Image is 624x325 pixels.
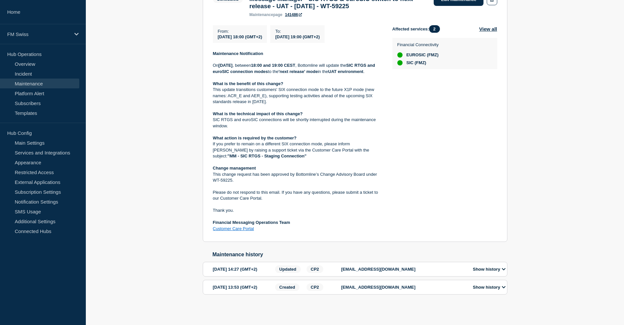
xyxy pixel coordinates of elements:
[479,25,497,33] button: View all
[275,265,301,273] span: Updated
[397,52,403,58] div: up
[249,12,273,17] span: maintenance
[213,265,273,273] div: [DATE] 14:27 (GMT+2)
[471,284,508,290] button: Show history
[227,153,306,158] strong: "MM - SIC RTGS - Staging Connection"
[429,25,440,33] span: 2
[341,267,466,272] p: [EMAIL_ADDRESS][DOMAIN_NAME]
[218,29,262,34] p: From :
[213,63,376,74] strong: SIC RTGS and euroSIC connection modes
[471,266,508,272] button: Show history
[213,51,263,56] strong: Maintenance Notification
[213,172,382,184] p: This change request has been approved by Bottomline’s Change Advisory Board under WT-59225.
[407,60,426,65] span: SIC (FMZ)
[213,166,256,171] strong: Change management
[213,283,273,291] div: [DATE] 13:53 (GMT+2)
[275,283,299,291] span: Created
[213,63,382,75] p: On , between , Bottomline will update the to the in the .
[218,34,262,39] span: [DATE] 18:00 (GMT+2)
[213,81,283,86] strong: What is the benefit of this change?
[275,34,320,39] span: [DATE] 19:00 (GMT+2)
[251,63,295,68] strong: 18:00 and 19:00 CEST
[285,12,302,17] a: 141486
[278,69,318,74] strong: 'next release' mode
[213,111,303,116] strong: What is the technical impact of this change?
[328,69,363,74] strong: UAT environment
[213,87,382,105] p: This update transitions customers' SIX connection mode to the future X1P mode (new names: ACR_E a...
[407,52,439,58] span: EUROSIC (FMZ)
[307,265,323,273] span: CP2
[397,60,403,65] div: up
[213,135,297,140] strong: What action is required by the customer?
[7,31,70,37] p: FM Swiss
[213,252,507,258] h2: Maintenance history
[397,42,439,47] p: Financial Connectivity
[249,12,282,17] p: page
[275,29,320,34] p: To :
[213,117,382,129] p: SIC RTGS and euroSIC connections will be shortly interrupted during the maintenance window.
[307,283,323,291] span: CP2
[392,25,443,33] span: Affected services:
[213,141,382,159] p: If you prefer to remain on a different SIX connection mode, please inform [PERSON_NAME] by raisin...
[213,190,382,202] p: Please do not respond to this email. If you have any questions, please submit a ticket to our Cus...
[341,285,466,290] p: [EMAIL_ADDRESS][DOMAIN_NAME]
[213,208,382,213] p: Thank you.
[213,220,290,225] strong: Financial Messaging Operations Team
[213,226,254,231] a: Customer Care Portal
[218,63,233,68] strong: [DATE]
